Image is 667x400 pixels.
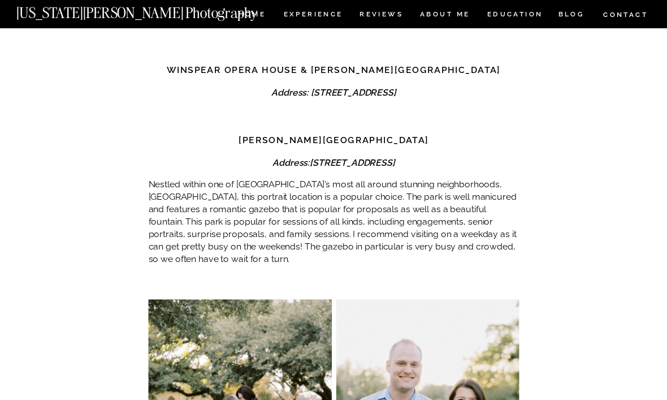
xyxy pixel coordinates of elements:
[236,11,268,21] a: HOME
[603,8,649,21] a: CONTACT
[149,178,519,265] p: Nestled within one of [GEOGRAPHIC_DATA]’s most all around stunning neighborhoods, [GEOGRAPHIC_DAT...
[149,5,519,30] p: This is the perfect place to catch the sunset in [GEOGRAPHIC_DATA]. There is an adorable lighthou...
[271,88,396,98] em: Address: [STREET_ADDRESS]
[167,65,501,76] strong: Winspear Opera House & [PERSON_NAME][GEOGRAPHIC_DATA]
[486,11,544,21] a: EDUCATION
[360,11,401,21] a: REVIEWS
[558,11,584,21] a: BLOG
[310,157,395,168] strong: [STREET_ADDRESS]
[272,157,395,168] em: Address:
[419,11,470,21] a: ABOUT ME
[239,135,428,145] strong: [PERSON_NAME][GEOGRAPHIC_DATA]
[16,6,296,15] a: [US_STATE][PERSON_NAME] Photography
[284,11,342,21] a: Experience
